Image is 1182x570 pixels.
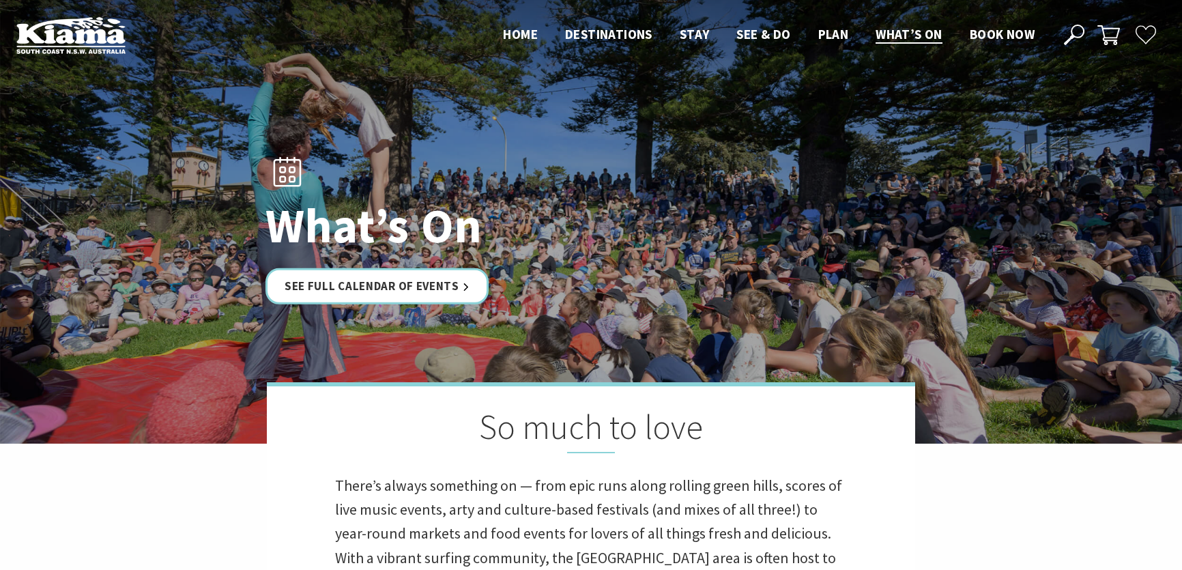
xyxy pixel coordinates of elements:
[16,16,126,54] img: Kiama Logo
[876,26,942,42] span: What’s On
[265,268,489,304] a: See Full Calendar of Events
[565,26,652,42] span: Destinations
[503,26,538,42] span: Home
[335,407,847,453] h2: So much to love
[489,24,1048,46] nav: Main Menu
[680,26,710,42] span: Stay
[265,199,651,252] h1: What’s On
[970,26,1035,42] span: Book now
[736,26,790,42] span: See & Do
[818,26,849,42] span: Plan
